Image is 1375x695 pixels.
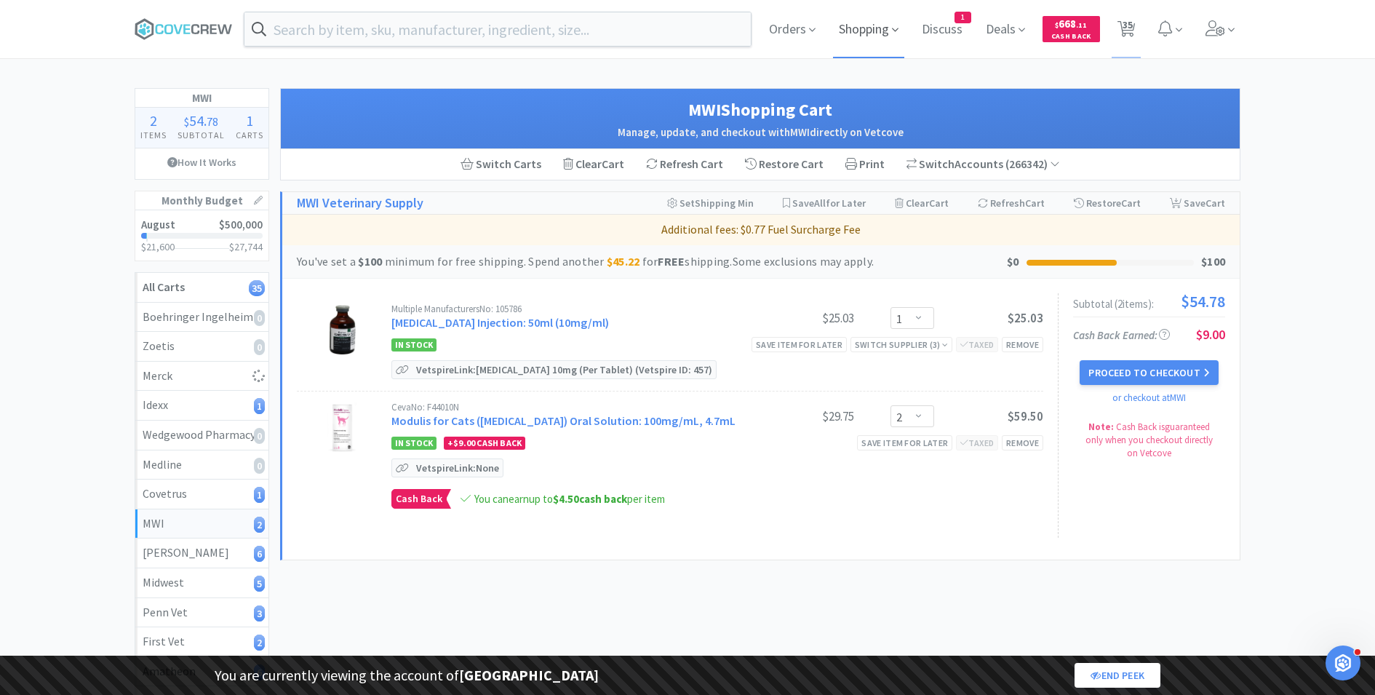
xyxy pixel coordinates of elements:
[254,546,265,562] i: 6
[1002,435,1043,450] div: Remove
[219,218,263,231] span: $500,000
[1008,310,1043,326] span: $25.03
[1025,196,1045,210] span: Cart
[295,124,1225,141] h2: Manage, update, and checkout with MWI directly on Vetcove
[745,309,854,327] div: $25.03
[135,89,268,108] h1: MWI
[135,598,268,628] a: Penn Vet3
[207,114,218,129] span: 78
[189,111,204,130] span: 54
[391,413,736,428] a: Modulis for Cats ([MEDICAL_DATA]) Oral Solution: 100mg/mL, 4.7mL
[553,492,627,506] strong: cash back
[978,192,1045,214] div: Refresh
[234,240,263,253] span: 27,744
[1055,17,1087,31] span: 668
[143,456,261,474] div: Medline
[895,192,949,214] div: Clear
[412,361,716,378] p: Vetspire Link: [MEDICAL_DATA] 10mg (Per Tablet) (Vetspire ID: 457)
[135,509,268,539] a: MWI2
[246,111,253,130] span: 1
[1055,20,1059,30] span: $
[229,242,263,252] h3: $
[834,149,896,180] div: Print
[327,402,357,453] img: 5ea334572fd14b0da6a23d09a2b54669_749352.png
[135,332,268,362] a: Zoetis0
[297,253,1007,271] div: You've set a minimum for free shipping. Spend another for shipping. Some exclusions may apply.
[857,435,952,450] div: Save item for later
[143,426,261,445] div: Wedgewood Pharmacy
[143,573,261,592] div: Midwest
[1196,326,1225,343] span: $9.00
[1076,20,1087,30] span: . 11
[254,576,265,592] i: 5
[254,458,265,474] i: 0
[955,12,971,23] span: 1
[135,391,268,421] a: Idexx1
[184,114,189,129] span: $
[1073,328,1170,342] span: Cash Back Earned :
[1205,196,1225,210] span: Cart
[391,338,437,352] span: In Stock
[929,196,949,210] span: Cart
[391,402,745,412] div: Ceva No: F44010N
[254,339,265,355] i: 0
[1051,33,1091,42] span: Cash Back
[244,12,751,46] input: Search by item, sku, manufacturer, ingredient, size...
[172,128,231,142] h4: Subtotal
[814,196,826,210] span: All
[1074,192,1141,214] div: Restore
[297,193,423,214] a: MWI Veterinary Supply
[444,437,525,450] div: + Cash Back
[1112,25,1141,38] a: 35
[135,210,268,261] a: August$500,000$21,600$27,744
[135,450,268,480] a: Medline0
[254,635,265,651] i: 2
[230,128,268,142] h4: Carts
[450,149,552,180] a: Switch Carts
[143,308,261,327] div: Boehringer Ingelheim
[254,310,265,326] i: 0
[254,428,265,444] i: 0
[254,398,265,414] i: 1
[150,111,157,130] span: 2
[254,605,265,621] i: 3
[143,367,261,386] div: Merck
[135,568,268,598] a: Midwest5
[792,196,866,210] span: Save for Later
[563,155,624,174] div: Clear
[474,492,665,506] span: You can earn up to per item
[135,191,268,210] h1: Monthly Budget
[1121,196,1141,210] span: Cart
[1326,646,1360,680] iframe: Intercom live chat
[1073,293,1225,309] div: Subtotal ( 2 item s ):
[143,337,261,356] div: Zoetis
[143,485,261,504] div: Covetrus
[135,627,268,657] a: First Vet2
[135,148,268,176] a: How It Works
[752,337,847,352] div: Save item for later
[906,155,1060,174] div: Accounts
[249,280,265,296] i: 35
[1002,337,1043,352] div: Remove
[1181,293,1225,309] span: $54.78
[1008,408,1043,424] span: $59.50
[745,408,854,425] div: $29.75
[141,219,175,230] h2: August
[135,128,172,142] h4: Items
[1080,360,1218,385] button: Proceed to Checkout
[553,492,579,506] span: $4.50
[135,421,268,450] a: Wedgewood Pharmacy0
[141,240,175,253] span: $21,600
[459,666,599,684] strong: [GEOGRAPHIC_DATA]
[143,279,185,294] strong: All Carts
[658,254,685,269] strong: FREE
[254,487,265,503] i: 1
[288,221,1234,239] p: Additional fees: $0.77 Fuel Surcharge Fee
[328,304,356,355] img: 7ea95fa555fd4db888379ccf757e39dd_6341.png
[679,196,695,210] span: Set
[295,96,1225,124] h1: MWI Shopping Cart
[143,544,261,563] div: [PERSON_NAME]
[135,303,268,333] a: Boehringer Ingelheim0
[135,362,268,392] a: Merck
